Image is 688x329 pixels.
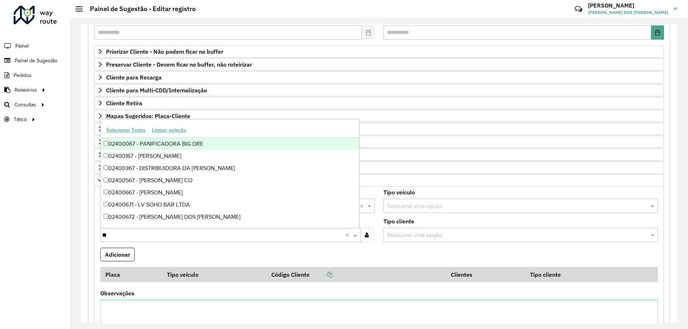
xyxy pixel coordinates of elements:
[100,267,162,282] th: Placa
[162,267,267,282] th: Tipo veículo
[15,42,29,50] span: Painel
[94,58,664,71] a: Preservar Cliente - Devem ficar no buffer, não roteirizar
[101,138,359,150] div: 02400067 - PANIFICADORA BIG DRE
[106,62,252,67] span: Preservar Cliente - Devem ficar no buffer, não roteirizar
[100,119,359,228] ng-dropdown-panel: Options list
[651,25,664,40] button: Choose Date
[94,136,664,148] a: Restrições Spot: Forma de Pagamento e Perfil de Descarga/Entrega
[94,174,664,187] a: Pre-Roteirização AS / Orientações
[94,123,664,135] a: Restrições FF: ACT
[101,150,359,162] div: 02400167 - [PERSON_NAME]
[106,74,162,80] span: Cliente para Recarga
[103,125,149,136] button: Selecionar Todos
[101,162,359,174] div: 02400367 - DISTRIBUIDORA DA [PERSON_NAME]
[106,87,207,93] span: Cliente para Multi-CDD/Internalização
[101,174,359,187] div: 02400567 - [PERSON_NAME] CO
[383,217,414,226] label: Tipo cliente
[15,86,37,94] span: Relatórios
[94,45,664,58] a: Priorizar Cliente - Não podem ficar no buffer
[267,267,446,282] th: Código Cliente
[94,84,664,96] a: Cliente para Multi-CDD/Internalização
[360,202,366,210] span: Clear all
[383,188,415,197] label: Tipo veículo
[14,101,36,108] span: Consultas
[101,223,359,235] div: 02400674 - DISTRIBUIDORA
[588,9,668,16] span: [PERSON_NAME] DOS [PERSON_NAME]
[106,49,223,54] span: Priorizar Cliente - Não podem ficar no buffer
[94,71,664,83] a: Cliente para Recarga
[94,149,664,161] a: Rota Noturna/Vespertina
[100,248,135,261] button: Adicionar
[106,113,190,119] span: Mapas Sugeridos: Placa-Cliente
[14,72,32,79] span: Pedidos
[94,161,664,174] a: Orientações Rota Vespertina Janela de horário extraordinária
[15,57,57,64] span: Painel de Sugestão
[101,199,359,211] div: 02400671 - LV SOHO BAR LTDA
[571,1,586,17] a: Contato Rápido
[94,110,664,122] a: Mapas Sugeridos: Placa-Cliente
[588,2,668,9] h3: [PERSON_NAME]
[101,211,359,223] div: 02400672 - [PERSON_NAME] DOS [PERSON_NAME]
[345,231,352,239] span: Clear all
[149,125,190,136] button: Limpar seleção
[14,116,27,123] span: Tático
[100,289,134,297] label: Observações
[101,187,359,199] div: 02400667 - [PERSON_NAME]
[83,5,196,13] h2: Painel de Sugestão - Editar registro
[106,100,142,106] span: Cliente Retira
[94,97,664,109] a: Cliente Retira
[446,267,525,282] th: Clientes
[525,267,627,282] th: Tipo cliente
[310,271,333,278] a: Copiar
